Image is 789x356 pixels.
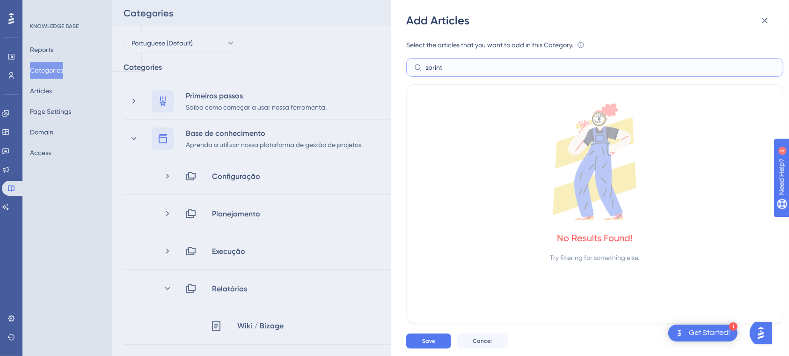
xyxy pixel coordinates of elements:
img: launcher-image-alternative-text [674,327,685,339]
span: Save [422,337,435,345]
button: Cancel [457,334,508,349]
div: Select the articles that you want to add in this Category. [406,39,573,51]
div: 1 [729,322,738,331]
input: Search for your article [425,62,775,73]
div: Try filtering for something else. [550,252,640,263]
div: No Results Found! [557,231,633,245]
span: Need Help? [22,2,58,14]
button: Save [406,334,451,349]
div: 3 [65,5,68,12]
div: Open Get Started! checklist, remaining modules: 1 [668,325,738,341]
iframe: UserGuiding AI Assistant Launcher [750,319,778,347]
div: Add Articles [406,13,776,28]
div: Get Started! [689,328,730,338]
span: Cancel [473,337,492,345]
